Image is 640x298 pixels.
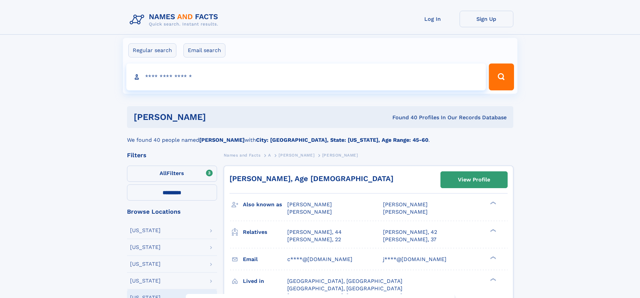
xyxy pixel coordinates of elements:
[127,11,224,29] img: Logo Names and Facts
[322,153,358,158] span: [PERSON_NAME]
[127,166,217,182] label: Filters
[128,43,176,57] label: Regular search
[127,209,217,215] div: Browse Locations
[279,153,314,158] span: [PERSON_NAME]
[287,278,402,284] span: [GEOGRAPHIC_DATA], [GEOGRAPHIC_DATA]
[287,228,342,236] a: [PERSON_NAME], 44
[243,226,287,238] h3: Relatives
[383,228,437,236] a: [PERSON_NAME], 42
[458,172,490,187] div: View Profile
[243,199,287,210] h3: Also known as
[134,113,299,121] h1: [PERSON_NAME]
[287,236,341,243] a: [PERSON_NAME], 22
[256,137,428,143] b: City: [GEOGRAPHIC_DATA], State: [US_STATE], Age Range: 45-60
[488,228,497,232] div: ❯
[383,236,436,243] a: [PERSON_NAME], 37
[268,153,271,158] span: A
[130,261,161,267] div: [US_STATE]
[287,201,332,208] span: [PERSON_NAME]
[383,201,428,208] span: [PERSON_NAME]
[287,209,332,215] span: [PERSON_NAME]
[406,11,460,27] a: Log In
[268,151,271,159] a: A
[383,209,428,215] span: [PERSON_NAME]
[488,255,497,260] div: ❯
[441,172,507,188] a: View Profile
[229,174,393,183] a: [PERSON_NAME], Age [DEMOGRAPHIC_DATA]
[488,201,497,205] div: ❯
[127,152,217,158] div: Filters
[130,228,161,233] div: [US_STATE]
[126,63,486,90] input: search input
[130,278,161,284] div: [US_STATE]
[287,285,402,292] span: [GEOGRAPHIC_DATA], [GEOGRAPHIC_DATA]
[224,151,261,159] a: Names and Facts
[488,277,497,282] div: ❯
[130,245,161,250] div: [US_STATE]
[199,137,245,143] b: [PERSON_NAME]
[160,170,167,176] span: All
[127,128,513,144] div: We found 40 people named with .
[489,63,514,90] button: Search Button
[299,114,507,121] div: Found 40 Profiles In Our Records Database
[460,11,513,27] a: Sign Up
[183,43,225,57] label: Email search
[279,151,314,159] a: [PERSON_NAME]
[243,275,287,287] h3: Lived in
[243,254,287,265] h3: Email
